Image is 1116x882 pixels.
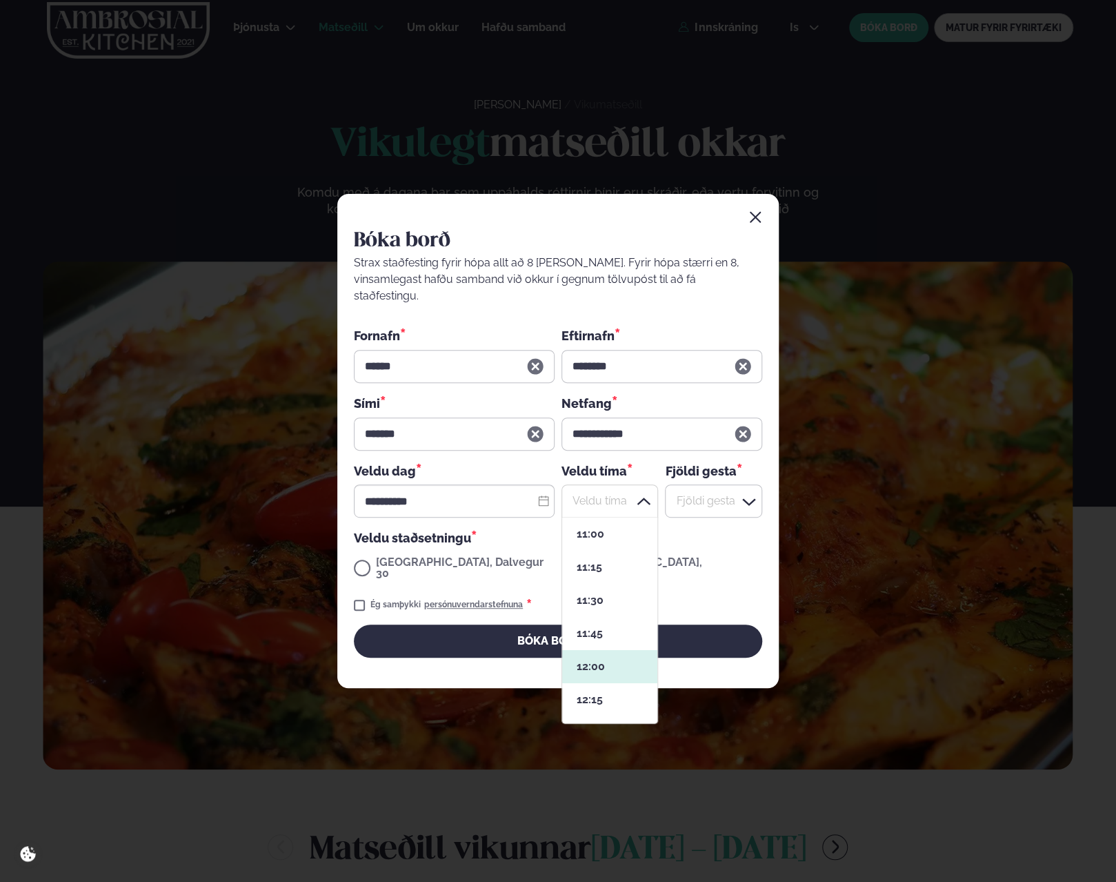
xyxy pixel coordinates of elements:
div: Veldu dag [354,462,555,479]
div: Eftirnafn [561,326,762,344]
span: 11:45 [577,628,603,639]
span: 12:15 [577,694,603,705]
a: Cookie settings [14,840,42,868]
div: Fjöldi gesta [665,462,761,479]
a: persónuverndarstefnuna [424,600,523,611]
div: Veldu staðsetningu [354,529,762,546]
button: BÓKA BORÐ [354,625,762,658]
div: Veldu tíma [561,462,658,479]
div: Ég samþykki [370,597,532,614]
div: Sími [354,394,555,412]
div: Netfang [561,394,762,412]
span: 12:00 [577,661,605,672]
span: 11:30 [577,595,604,606]
div: Fornafn [354,326,555,344]
span: 11:15 [577,562,602,573]
h2: Bóka borð [354,227,762,255]
div: Strax staðfesting fyrir hópa allt að 8 [PERSON_NAME]. Fyrir hópa stærri en 8, vinsamlegast hafðu ... [354,255,762,304]
span: 11:00 [577,529,604,540]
